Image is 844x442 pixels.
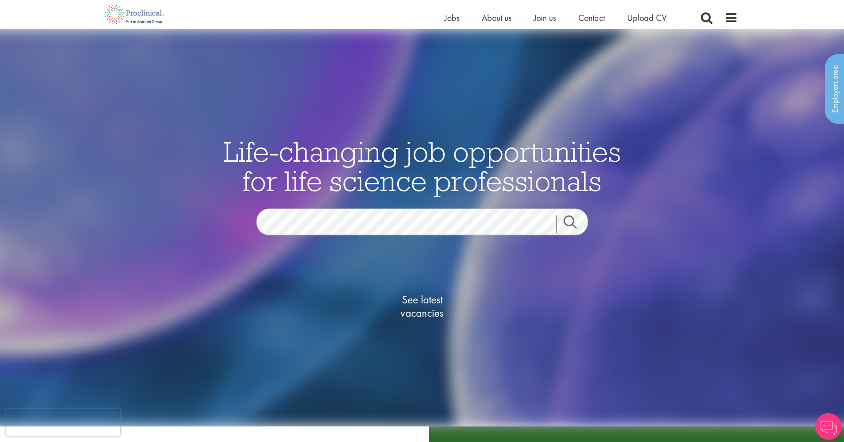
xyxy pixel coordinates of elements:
span: See latest vacancies [378,293,467,320]
a: Jobs [444,12,460,24]
img: Chatbot [815,413,842,440]
a: Job search submit button [556,215,595,233]
a: Upload CV [627,12,667,24]
a: About us [482,12,512,24]
iframe: reCAPTCHA [6,409,120,436]
a: Join us [534,12,556,24]
span: Life-changing job opportunities for life science professionals [224,134,621,199]
a: See latestvacancies [378,258,467,355]
a: Contact [578,12,605,24]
